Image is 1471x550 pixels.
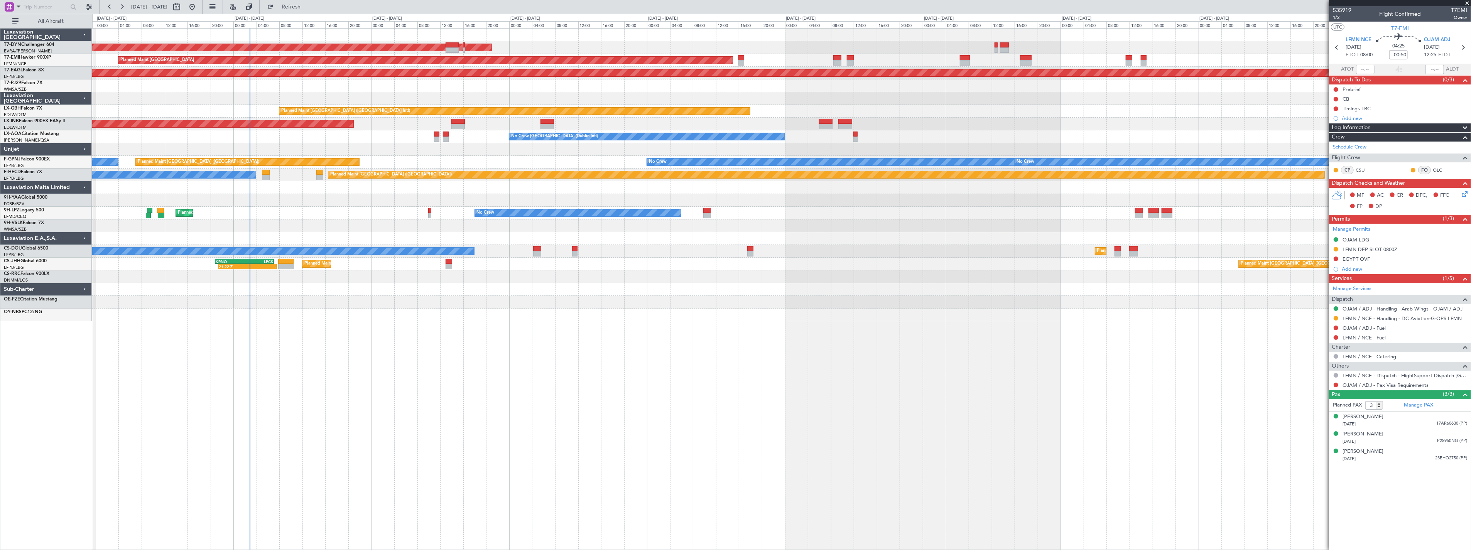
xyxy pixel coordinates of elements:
[1343,315,1462,322] a: LFMN / NCE - Handling - DC Aviation-G-OPS LFMN
[372,21,395,28] div: 00:00
[486,21,509,28] div: 20:00
[1332,274,1352,283] span: Services
[1437,438,1467,444] span: P25950NG (PP)
[1397,192,1403,199] span: CR
[1199,21,1222,28] div: 00:00
[120,54,194,66] div: Planned Maint [GEOGRAPHIC_DATA]
[693,21,716,28] div: 08:00
[4,125,27,130] a: EDLW/DTM
[1443,390,1454,398] span: (3/3)
[1346,36,1372,44] span: LFMN NCE
[924,15,954,22] div: [DATE] - [DATE]
[4,175,24,181] a: LFPB/LBG
[1333,285,1371,293] a: Manage Services
[330,169,452,181] div: Planned Maint [GEOGRAPHIC_DATA] ([GEOGRAPHIC_DATA])
[1332,154,1360,162] span: Flight Crew
[4,112,27,118] a: EDLW/DTM
[1343,305,1463,312] a: OJAM / ADJ - Handling - Arab Wings - OJAM / ADJ
[1332,123,1371,132] span: Leg Information
[1343,325,1386,331] a: OJAM / ADJ - Fuel
[1290,21,1314,28] div: 16:00
[1346,51,1359,59] span: ETOT
[1424,36,1451,44] span: OJAM ADJ
[4,246,48,251] a: CS-DOUGlobal 6500
[1333,402,1362,409] label: Planned PAX
[4,214,26,219] a: LFMD/CEQ
[4,259,47,263] a: CS-JHHGlobal 6000
[4,277,28,283] a: DNMM/LOS
[1343,413,1383,421] div: [PERSON_NAME]
[4,132,59,136] a: LX-AOACitation Mustang
[762,21,785,28] div: 20:00
[555,21,578,28] div: 08:00
[578,21,601,28] div: 12:00
[1343,105,1371,112] div: Timings TBC
[463,21,486,28] div: 16:00
[1038,21,1061,28] div: 20:00
[1443,214,1454,223] span: (1/3)
[4,48,52,54] a: EVRA/[PERSON_NAME]
[1433,167,1450,174] a: OLC
[245,259,274,264] div: LPCS
[4,81,42,85] a: T7-PJ29Falcon 7X
[4,74,24,79] a: LFPB/LBG
[831,21,854,28] div: 08:00
[4,68,23,73] span: T7-EAGL
[4,86,27,92] a: WMSA/SZB
[1343,448,1383,456] div: [PERSON_NAME]
[4,157,50,162] a: F-GPNJFalcon 900EX
[477,207,495,219] div: No Crew
[4,208,44,213] a: 9H-LPZLegacy 500
[1343,236,1369,243] div: OJAM LDG
[1356,167,1373,174] a: CSU
[4,310,42,314] a: OY-NBSPC12/NG
[1332,343,1350,352] span: Charter
[1241,258,1362,270] div: Planned Maint [GEOGRAPHIC_DATA] ([GEOGRAPHIC_DATA])
[785,21,808,28] div: 00:00
[1343,421,1356,427] span: [DATE]
[1332,133,1345,142] span: Crew
[1440,192,1449,199] span: FFC
[1332,76,1371,84] span: Dispatch To-Dos
[1245,21,1268,28] div: 08:00
[786,15,816,22] div: [DATE] - [DATE]
[216,259,245,264] div: KRNO
[4,265,24,270] a: LFPB/LBG
[1333,14,1351,21] span: 1/2
[1424,44,1440,51] span: [DATE]
[1357,192,1364,199] span: MF
[4,221,44,225] a: 9H-VSLKFalcon 7X
[1391,24,1409,32] span: T7-EMI
[1106,21,1130,28] div: 08:00
[854,21,877,28] div: 12:00
[4,252,24,258] a: LFPB/LBG
[4,42,21,47] span: T7-DYN
[142,21,165,28] div: 08:00
[1333,143,1366,151] a: Schedule Crew
[1416,192,1427,199] span: DFC,
[900,21,923,28] div: 20:00
[4,106,42,111] a: LX-GBHFalcon 7X
[233,21,257,28] div: 00:00
[4,81,21,85] span: T7-PJ29
[1342,115,1467,121] div: Add new
[649,156,667,168] div: No Crew
[187,21,211,28] div: 16:00
[4,297,20,302] span: OE-FZE
[1313,21,1336,28] div: 20:00
[1346,44,1362,51] span: [DATE]
[4,195,21,200] span: 9H-YAA
[417,21,441,28] div: 08:00
[1331,24,1344,30] button: UTC
[325,21,348,28] div: 16:00
[1200,15,1229,22] div: [DATE] - [DATE]
[992,21,1015,28] div: 12:00
[394,21,417,28] div: 04:00
[4,157,20,162] span: F-GPNJ
[248,264,277,269] div: -
[4,297,57,302] a: OE-FZECitation Mustang
[716,21,739,28] div: 12:00
[4,55,51,60] a: T7-EMIHawker 900XP
[96,21,119,28] div: 00:00
[670,21,693,28] div: 04:00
